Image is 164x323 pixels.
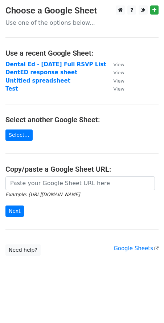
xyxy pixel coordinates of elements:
a: Test [5,85,18,92]
p: Use one of the options below... [5,19,159,27]
h4: Use a recent Google Sheet: [5,49,159,57]
input: Paste your Google Sheet URL here [5,176,155,190]
input: Next [5,206,24,217]
small: View [114,70,124,75]
h4: Copy/paste a Google Sheet URL: [5,165,159,174]
a: Need help? [5,244,41,256]
a: Untitled spreadsheet [5,77,70,84]
a: Google Sheets [114,245,159,252]
a: Dental Ed - [DATE] Full RSVP List [5,61,106,68]
h4: Select another Google Sheet: [5,115,159,124]
small: View [114,86,124,92]
a: Select... [5,129,33,141]
a: DentED response sheet [5,69,77,76]
small: Example: [URL][DOMAIN_NAME] [5,192,80,197]
a: View [106,69,124,76]
h3: Choose a Google Sheet [5,5,159,16]
a: View [106,61,124,68]
small: View [114,62,124,67]
small: View [114,78,124,84]
a: View [106,85,124,92]
a: View [106,77,124,84]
